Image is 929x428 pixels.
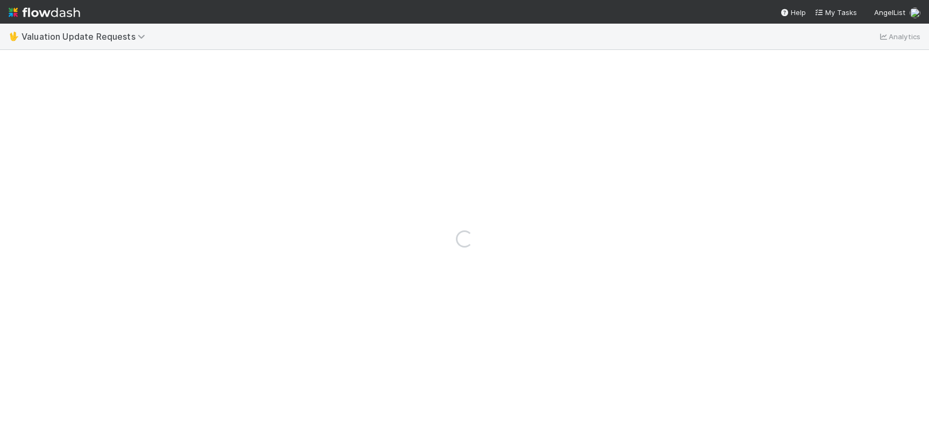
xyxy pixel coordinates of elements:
span: 🖖 [9,32,19,41]
a: My Tasks [814,7,857,18]
img: logo-inverted-e16ddd16eac7371096b0.svg [9,3,80,21]
span: AngelList [874,8,905,17]
span: My Tasks [814,8,857,17]
div: Help [780,7,806,18]
img: avatar_d8fc9ee4-bd1b-4062-a2a8-84feb2d97839.png [910,8,920,18]
a: Analytics [878,30,920,43]
span: Valuation Update Requests [22,31,151,42]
